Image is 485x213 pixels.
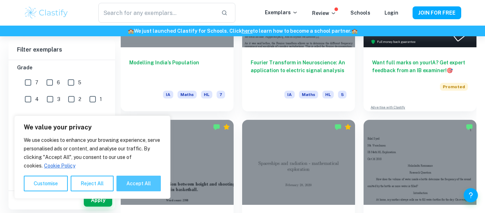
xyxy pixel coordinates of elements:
[178,91,197,98] span: Maths
[352,28,358,34] span: 🏫
[84,194,112,207] button: Apply
[24,176,68,191] button: Customise
[322,91,334,98] span: HL
[284,91,295,98] span: IA
[372,59,468,74] h6: Want full marks on your IA ? Get expert feedback from an IB examiner!
[129,59,225,82] h6: Modelling India’s Population
[344,123,352,131] div: Premium
[334,123,342,131] img: Marked
[251,59,347,82] h6: Fourier Transform in Neuroscience: An application to electric signal analysis
[9,40,115,60] h6: Filter exemplars
[57,95,60,103] span: 3
[98,3,216,23] input: Search for any exemplars...
[299,91,318,98] span: Maths
[413,6,461,19] button: JOIN FOR FREE
[440,83,468,91] span: Promoted
[78,95,81,103] span: 2
[371,105,405,110] a: Advertise with Clastify
[201,91,212,98] span: HL
[350,10,370,16] a: Schools
[1,27,484,35] h6: We just launched Clastify for Schools. Click to learn how to become a school partner.
[100,95,102,103] span: 1
[466,123,473,131] img: Marked
[24,136,161,170] p: We use cookies to enhance your browsing experience, serve personalised ads or content, and analys...
[116,176,161,191] button: Accept All
[217,91,225,98] span: 7
[35,95,39,103] span: 4
[213,123,220,131] img: Marked
[24,6,69,20] img: Clastify logo
[71,176,114,191] button: Reject All
[35,79,38,86] span: 7
[57,79,60,86] span: 6
[17,64,107,71] h6: Grade
[464,188,478,202] button: Help and Feedback
[312,9,336,17] p: Review
[44,163,76,169] a: Cookie Policy
[24,123,161,132] p: We value your privacy
[338,91,347,98] span: 5
[242,28,253,34] a: here
[163,91,173,98] span: IA
[447,68,453,73] span: 🎯
[14,116,170,199] div: We value your privacy
[128,28,134,34] span: 🏫
[265,9,298,16] p: Exemplars
[385,10,398,16] a: Login
[17,115,107,123] h6: Level
[223,123,230,131] div: Premium
[78,79,81,86] span: 5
